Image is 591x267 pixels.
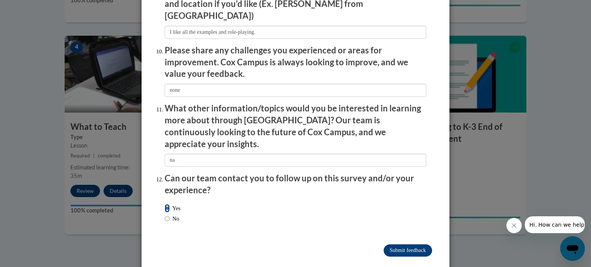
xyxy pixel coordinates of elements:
iframe: Message from company [525,216,585,233]
label: Yes [165,204,180,212]
input: Submit feedback [384,244,432,257]
iframe: Close message [506,218,522,233]
p: What other information/topics would you be interested in learning more about through [GEOGRAPHIC_... [165,103,426,150]
label: No [165,214,179,223]
span: Hi. How can we help? [5,5,62,12]
p: Please share any challenges you experienced or areas for improvement. Cox Campus is always lookin... [165,45,426,80]
p: Can our team contact you to follow up on this survey and/or your experience? [165,172,426,196]
input: No [165,214,170,223]
input: Yes [165,204,170,212]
